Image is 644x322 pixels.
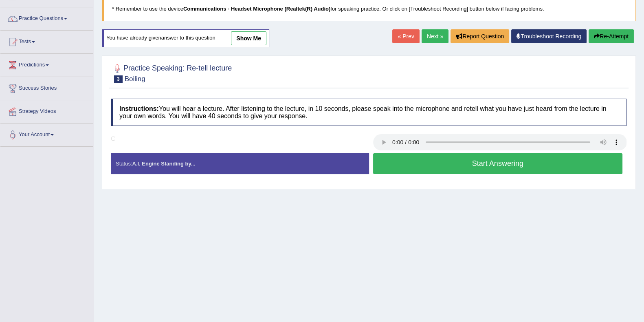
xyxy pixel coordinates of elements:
span: 3 [114,75,123,83]
button: Start Answering [373,153,623,174]
a: Tests [0,31,93,51]
a: Your Account [0,124,93,144]
a: Strategy Videos [0,100,93,121]
a: Success Stories [0,77,93,97]
a: show me [231,31,266,45]
small: Boiling [125,75,145,83]
b: Communications - Headset Microphone (Realtek(R) Audio) [183,6,330,12]
a: Practice Questions [0,7,93,28]
button: Report Question [451,29,509,43]
a: Next » [422,29,448,43]
b: Instructions: [119,105,159,112]
button: Re-Attempt [589,29,634,43]
a: « Prev [392,29,419,43]
h4: You will hear a lecture. After listening to the lecture, in 10 seconds, please speak into the mic... [111,99,626,126]
div: Status: [111,153,369,174]
a: Troubleshoot Recording [511,29,587,43]
a: Predictions [0,54,93,74]
div: You have already given answer to this question [102,29,269,47]
strong: A.I. Engine Standing by... [132,161,195,167]
h2: Practice Speaking: Re-tell lecture [111,62,232,83]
